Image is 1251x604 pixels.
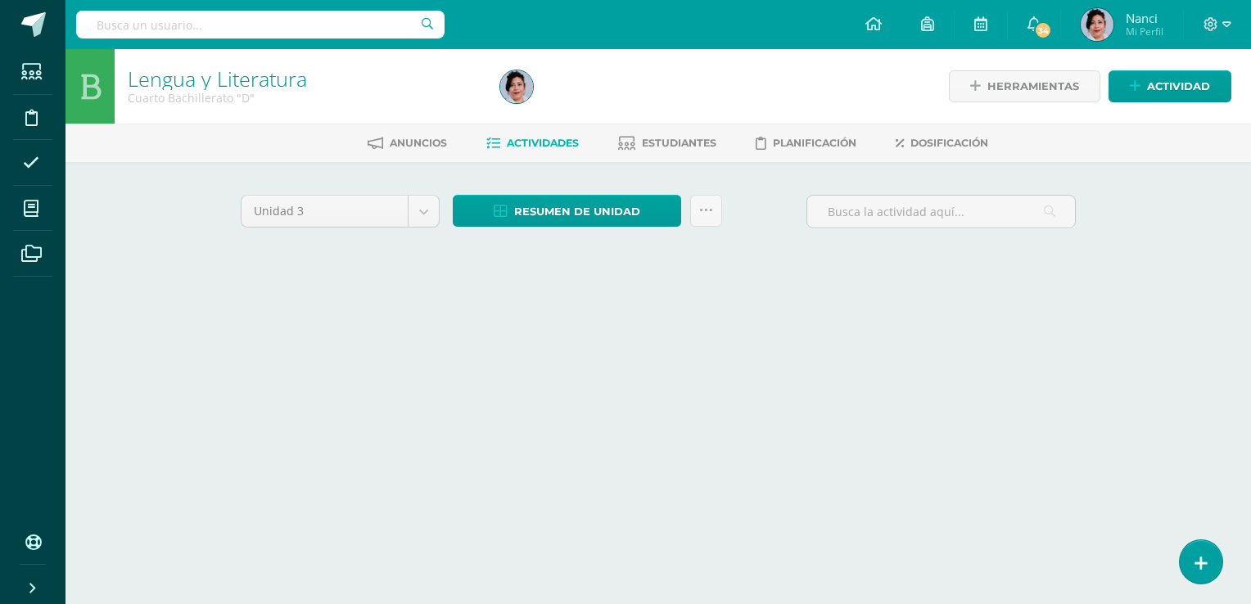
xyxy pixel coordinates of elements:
[773,137,856,149] span: Planificación
[1126,10,1163,26] span: Nanci
[642,137,716,149] span: Estudiantes
[949,70,1100,102] a: Herramientas
[242,196,439,227] a: Unidad 3
[500,70,533,103] img: df771cb2c248fc4d80dbd42dee062b28.png
[128,67,481,90] h1: Lengua y Literatura
[1081,8,1113,41] img: df771cb2c248fc4d80dbd42dee062b28.png
[1034,21,1052,39] span: 34
[128,65,307,92] a: Lengua y Literatura
[128,90,481,106] div: Cuarto Bachillerato 'D'
[507,137,579,149] span: Actividades
[254,196,395,227] span: Unidad 3
[486,130,579,156] a: Actividades
[987,71,1079,101] span: Herramientas
[514,196,640,227] span: Resumen de unidad
[1126,25,1163,38] span: Mi Perfil
[756,130,856,156] a: Planificación
[618,130,716,156] a: Estudiantes
[390,137,447,149] span: Anuncios
[807,196,1075,228] input: Busca la actividad aquí...
[910,137,988,149] span: Dosificación
[368,130,447,156] a: Anuncios
[896,130,988,156] a: Dosificación
[453,195,681,227] a: Resumen de unidad
[1147,71,1210,101] span: Actividad
[76,11,445,38] input: Busca un usuario...
[1109,70,1231,102] a: Actividad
